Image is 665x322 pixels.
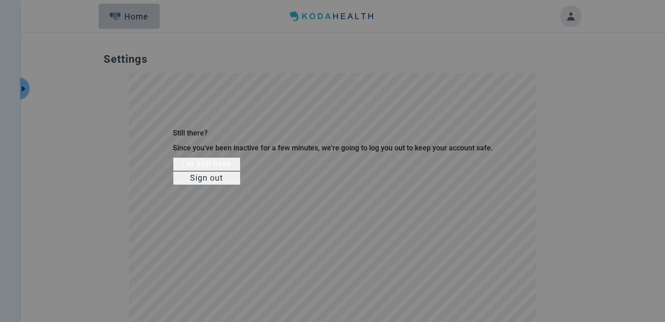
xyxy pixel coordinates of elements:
div: I'm still here [182,159,231,168]
button: Sign out [173,171,241,185]
div: Sign out [190,173,223,182]
button: I'm still here [173,157,241,171]
h3: Since you've been inactive for a few minutes, we're going to log you out to keep your account safe. [173,142,493,154]
h2: Still there? [173,127,493,139]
